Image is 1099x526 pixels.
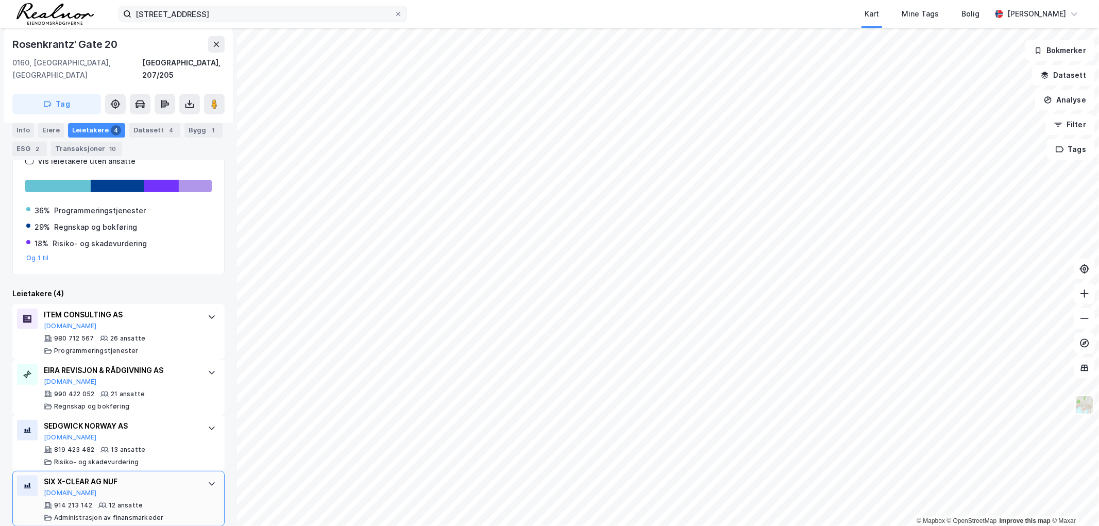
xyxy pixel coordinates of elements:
[44,433,97,442] button: [DOMAIN_NAME]
[917,517,945,524] a: Mapbox
[12,94,101,114] button: Tag
[35,221,50,233] div: 29%
[12,123,34,137] div: Info
[26,254,49,262] button: Og 1 til
[111,446,145,454] div: 13 ansatte
[1047,477,1099,526] iframe: Chat Widget
[947,517,997,524] a: OpenStreetMap
[54,334,94,343] div: 980 712 567
[1025,40,1095,61] button: Bokmerker
[44,322,97,330] button: [DOMAIN_NAME]
[107,143,118,154] div: 10
[35,237,48,250] div: 18%
[38,123,64,137] div: Eiere
[1035,90,1095,110] button: Analyse
[44,309,197,321] div: ITEM CONSULTING AS
[44,476,197,488] div: SIX X-CLEAR AG NUF
[961,8,979,20] div: Bolig
[208,125,218,135] div: 1
[54,347,139,355] div: Programmeringstjenester
[12,57,142,81] div: 0160, [GEOGRAPHIC_DATA], [GEOGRAPHIC_DATA]
[53,237,147,250] div: Risiko- og skadevurdering
[142,57,225,81] div: [GEOGRAPHIC_DATA], 207/205
[44,378,97,386] button: [DOMAIN_NAME]
[1075,395,1094,415] img: Z
[54,458,139,466] div: Risiko- og skadevurdering
[12,141,47,156] div: ESG
[902,8,939,20] div: Mine Tags
[68,123,125,137] div: Leietakere
[12,287,225,300] div: Leietakere (4)
[54,501,92,510] div: 914 213 142
[54,205,146,217] div: Programmeringstjenester
[35,205,50,217] div: 36%
[54,221,137,233] div: Regnskap og bokføring
[32,143,43,154] div: 2
[1032,65,1095,86] button: Datasett
[166,125,176,135] div: 4
[184,123,223,137] div: Bygg
[44,420,197,432] div: SEDGWICK NORWAY AS
[54,514,163,522] div: Administrasjon av finansmarkeder
[44,489,97,497] button: [DOMAIN_NAME]
[1007,8,1066,20] div: [PERSON_NAME]
[16,3,94,25] img: realnor-logo.934646d98de889bb5806.png
[131,6,394,22] input: Søk på adresse, matrikkel, gårdeiere, leietakere eller personer
[1045,114,1095,135] button: Filter
[1000,517,1051,524] a: Improve this map
[1047,139,1095,160] button: Tags
[110,334,145,343] div: 26 ansatte
[38,155,136,167] div: Vis leietakere uten ansatte
[54,402,129,411] div: Regnskap og bokføring
[1047,477,1099,526] div: Kontrollprogram for chat
[54,390,94,398] div: 990 422 052
[111,390,145,398] div: 21 ansatte
[44,364,197,377] div: EIRA REVISJON & RÅDGIVNING AS
[51,141,122,156] div: Transaksjoner
[12,36,120,53] div: Rosenkrantz' Gate 20
[109,501,143,510] div: 12 ansatte
[111,125,121,135] div: 4
[129,123,180,137] div: Datasett
[865,8,879,20] div: Kart
[54,446,94,454] div: 819 423 482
